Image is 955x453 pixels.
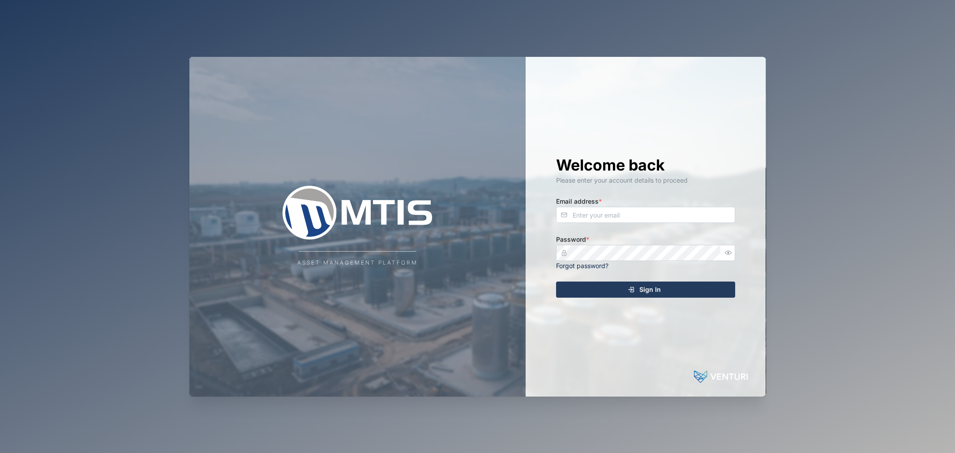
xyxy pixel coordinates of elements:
[556,262,608,269] a: Forgot password?
[556,155,735,175] h1: Welcome back
[639,282,661,297] span: Sign In
[268,186,447,239] img: Company Logo
[556,282,735,298] button: Sign In
[556,197,602,206] label: Email address
[297,259,418,267] div: Asset Management Platform
[556,235,589,244] label: Password
[556,175,735,185] div: Please enter your account details to proceed
[556,207,735,223] input: Enter your email
[694,368,748,386] img: Powered by: Venturi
